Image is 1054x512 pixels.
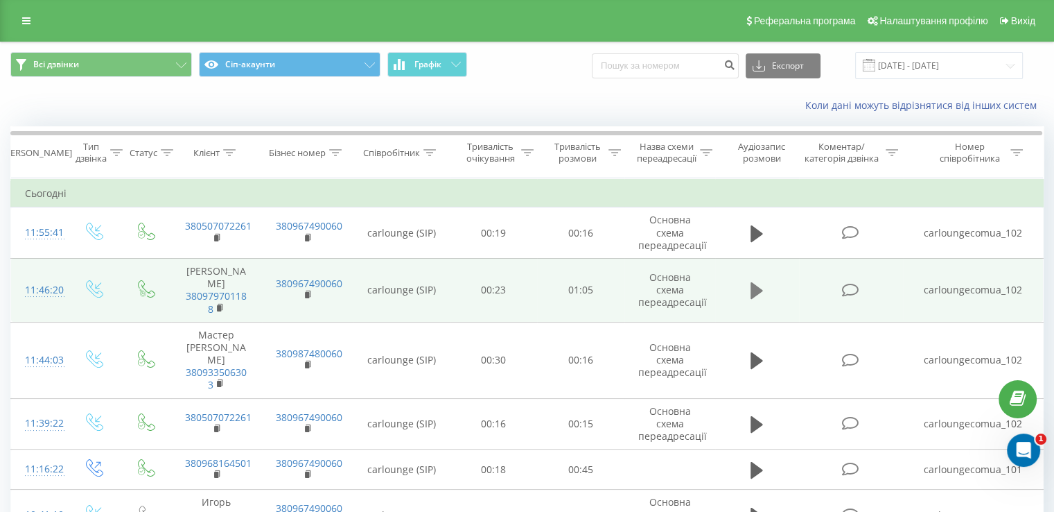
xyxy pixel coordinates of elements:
input: Пошук за номером [592,53,739,78]
td: Мастер [PERSON_NAME] [171,322,262,398]
div: Тривалість очікування [463,141,518,164]
a: 380933506303 [186,366,247,391]
a: 380967490060 [276,277,342,290]
td: 00:30 [450,322,537,398]
div: Клієнт [193,147,220,159]
div: 11:44:03 [25,347,53,374]
div: 11:16:22 [25,456,53,483]
td: 01:05 [537,258,624,322]
td: carlounge (SIP) [353,258,450,322]
td: 00:23 [450,258,537,322]
div: Тривалість розмови [550,141,605,164]
a: 380967490060 [276,411,342,424]
div: Назва схеми переадресації [637,141,696,164]
span: 1 [1035,434,1046,445]
span: Реферальна програма [754,15,856,26]
td: carloungecomua_102 [904,322,1043,398]
td: carloungecomua_101 [904,450,1043,490]
a: 380968164501 [185,456,252,470]
span: Налаштування профілю [879,15,987,26]
td: Основна схема переадресації [624,258,715,322]
td: carlounge (SIP) [353,450,450,490]
a: 380507072261 [185,411,252,424]
a: 380507072261 [185,219,252,232]
button: Всі дзвінки [10,52,192,77]
div: Аудіозапис розмови [728,141,796,164]
td: 00:15 [537,398,624,450]
div: Тип дзвінка [76,141,107,164]
button: Сіп-акаунти [199,52,380,77]
td: Сьогодні [11,180,1044,207]
span: Всі дзвінки [33,59,79,70]
span: Графік [414,60,441,69]
td: Основна схема переадресації [624,207,715,259]
div: Статус [130,147,157,159]
button: Графік [387,52,467,77]
td: carlounge (SIP) [353,207,450,259]
button: Експорт [746,53,820,78]
div: 11:55:41 [25,219,53,246]
a: 380979701188 [186,289,247,315]
div: 11:39:22 [25,410,53,437]
td: 00:18 [450,450,537,490]
div: 11:46:20 [25,277,53,304]
a: 380967490060 [276,219,342,232]
div: Бізнес номер [269,147,326,159]
a: 380967490060 [276,456,342,470]
td: [PERSON_NAME] [171,258,262,322]
div: Співробітник [363,147,420,159]
td: 00:16 [537,207,624,259]
td: Основна схема переадресації [624,322,715,398]
span: Вихід [1011,15,1035,26]
td: carloungecomua_102 [904,398,1043,450]
a: 380987480060 [276,347,342,360]
div: Номер співробітника [933,141,1007,164]
td: 00:16 [537,322,624,398]
td: 00:45 [537,450,624,490]
a: Коли дані можуть відрізнятися вiд інших систем [805,99,1044,112]
td: carloungecomua_102 [904,258,1043,322]
td: 00:16 [450,398,537,450]
td: 00:19 [450,207,537,259]
td: carloungecomua_102 [904,207,1043,259]
td: Основна схема переадресації [624,398,715,450]
td: carlounge (SIP) [353,398,450,450]
div: [PERSON_NAME] [2,147,72,159]
td: carlounge (SIP) [353,322,450,398]
iframe: Intercom live chat [1007,434,1040,467]
div: Коментар/категорія дзвінка [801,141,882,164]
